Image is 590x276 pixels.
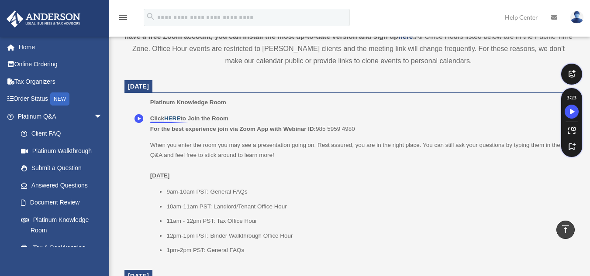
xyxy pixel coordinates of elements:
a: Order StatusNEW [6,90,116,108]
span: Platinum Knowledge Room [150,99,226,106]
a: Platinum Q&Aarrow_drop_down [6,108,116,125]
div: All Office Hours listed below are in the Pacific Time Zone. Office Hour events are restricted to ... [124,18,573,67]
a: HERE [164,115,180,122]
strong: . [413,33,415,40]
a: Client FAQ [12,125,116,143]
li: 11am - 12pm PST: Tax Office Hour [166,216,566,226]
strong: *This room is being hosted on Zoom. You will be required to log in to your personal Zoom account ... [124,20,565,40]
li: 10am-11am PST: Landlord/Tenant Office Hour [166,201,566,212]
u: [DATE] [150,172,170,179]
a: vertical_align_top [556,221,575,239]
a: Online Ordering [6,56,116,73]
p: 985 5959 4980 [150,113,566,134]
a: Platinum Knowledge Room [12,211,111,239]
a: Submit a Question [12,160,116,177]
a: Platinum Walkthrough [12,142,116,160]
b: Click to Join the Room [150,115,228,122]
li: 1pm-2pm PST: General FAQs [166,245,566,256]
a: Tax & Bookkeeping Packages [12,239,116,267]
i: vertical_align_top [560,224,571,235]
img: User Pic [570,11,583,24]
a: here [398,33,413,40]
a: Answered Questions [12,177,116,194]
a: menu [118,15,128,23]
i: search [146,12,155,21]
span: [DATE] [128,83,149,90]
p: When you enter the room you may see a presentation going on. Rest assured, you are in the right p... [150,140,566,181]
a: Document Review [12,194,116,211]
li: 9am-10am PST: General FAQs [166,187,566,197]
a: Home [6,38,116,56]
div: NEW [50,92,69,106]
b: For the best experience join via Zoom App with Webinar ID: [150,126,316,132]
img: Anderson Advisors Platinum Portal [4,10,83,27]
span: arrow_drop_down [94,108,111,126]
li: 12pm-1pm PST: Binder Walkthrough Office Hour [166,231,566,241]
a: Tax Organizers [6,73,116,90]
i: menu [118,12,128,23]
